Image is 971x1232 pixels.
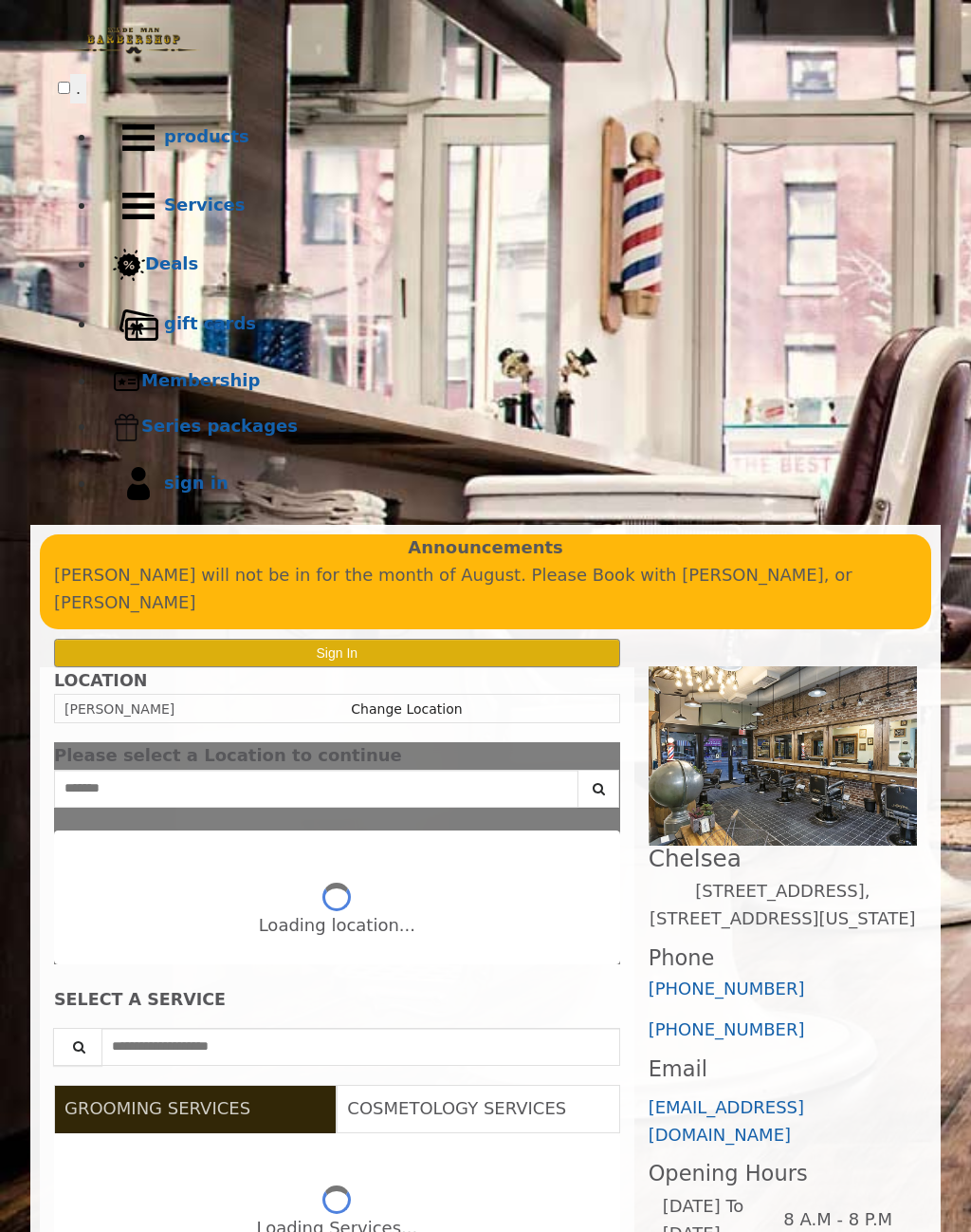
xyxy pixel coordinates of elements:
[649,946,917,970] h3: Phone
[141,416,298,436] b: Series packages
[96,103,913,172] a: Productsproducts
[164,126,249,146] b: products
[649,1097,804,1145] a: [EMAIL_ADDRESS][DOMAIN_NAME]
[113,299,164,350] img: Gift cards
[96,290,913,359] a: Gift cardsgift cards
[649,1057,917,1081] h3: Email
[70,74,86,103] button: menu toggle
[259,912,415,940] div: Loading location...
[96,172,913,240] a: ServicesServices
[76,79,81,98] span: .
[58,82,70,94] input: menu toggle
[649,979,805,999] a: [PHONE_NUMBER]
[113,249,145,282] img: Deals
[96,359,913,404] a: MembershipMembership
[164,313,256,333] b: gift cards
[347,1098,566,1118] span: COSMETOLOGY SERVICES
[588,782,610,795] i: Search button
[54,639,620,666] button: Sign In
[592,750,620,762] button: close dialog
[64,701,174,717] span: [PERSON_NAME]
[113,458,164,510] img: sign in
[96,404,913,450] a: Series packagesSeries packages
[113,180,164,232] img: Services
[54,770,578,808] input: Search Center
[53,1028,102,1066] button: Service Search
[141,370,260,390] b: Membership
[649,846,917,871] h2: Chelsea
[113,413,141,441] img: Series packages
[96,240,913,290] a: DealsDeals
[113,112,164,163] img: Products
[164,195,246,215] b: Services
[54,562,917,617] p: [PERSON_NAME] will not be in for the month of August. Please Book with [PERSON_NAME], or [PERSON_...
[351,701,462,717] a: Change Location
[649,878,917,933] p: [STREET_ADDRESS],[STREET_ADDRESS][US_STATE]
[649,1162,917,1185] h3: Opening Hours
[649,1019,805,1039] a: [PHONE_NUMBER]
[164,473,229,493] b: sign in
[58,10,210,71] img: Made Man Barbershop logo
[54,770,620,817] div: Center Select
[54,745,402,765] span: Please select a Location to continue
[54,991,620,1009] div: SELECT A SERVICE
[145,253,198,273] b: Deals
[96,450,913,518] a: sign insign in
[54,671,147,690] b: LOCATION
[408,534,563,562] b: Announcements
[113,367,141,396] img: Membership
[64,1098,250,1118] span: GROOMING SERVICES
